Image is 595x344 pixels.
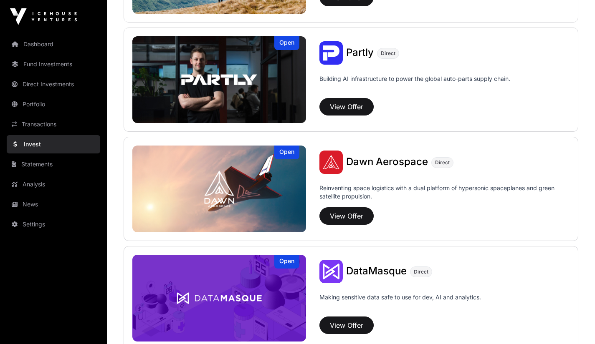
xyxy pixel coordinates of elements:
[319,41,343,65] img: Partly
[346,156,428,168] span: Dawn Aerospace
[553,304,595,344] iframe: Chat Widget
[7,215,100,234] a: Settings
[132,146,306,232] img: Dawn Aerospace
[319,75,510,95] p: Building AI infrastructure to power the global auto-parts supply chain.
[7,55,100,73] a: Fund Investments
[7,155,100,173] a: Statements
[274,255,299,269] div: Open
[7,95,100,113] a: Portfolio
[7,35,100,53] a: Dashboard
[346,46,374,58] span: Partly
[132,36,306,123] img: Partly
[7,135,100,153] a: Invest
[274,36,299,50] div: Open
[381,50,395,57] span: Direct
[7,75,100,93] a: Direct Investments
[319,207,374,225] button: View Offer
[319,260,343,283] img: DataMasque
[274,146,299,159] div: Open
[346,48,374,58] a: Partly
[346,266,407,277] a: DataMasque
[414,269,428,275] span: Direct
[319,293,481,313] p: Making sensitive data safe to use for dev, AI and analytics.
[7,115,100,133] a: Transactions
[346,157,428,168] a: Dawn Aerospace
[132,255,306,341] img: DataMasque
[132,146,306,232] a: Dawn AerospaceOpen
[319,151,343,174] img: Dawn Aerospace
[132,36,306,123] a: PartlyOpen
[346,265,407,277] span: DataMasque
[319,98,374,116] button: View Offer
[319,184,570,204] p: Reinventing space logistics with a dual platform of hypersonic spaceplanes and green satellite pr...
[7,195,100,213] a: News
[10,8,77,25] img: Icehouse Ventures Logo
[7,175,100,193] a: Analysis
[435,159,450,166] span: Direct
[132,255,306,341] a: DataMasqueOpen
[319,316,374,334] button: View Offer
